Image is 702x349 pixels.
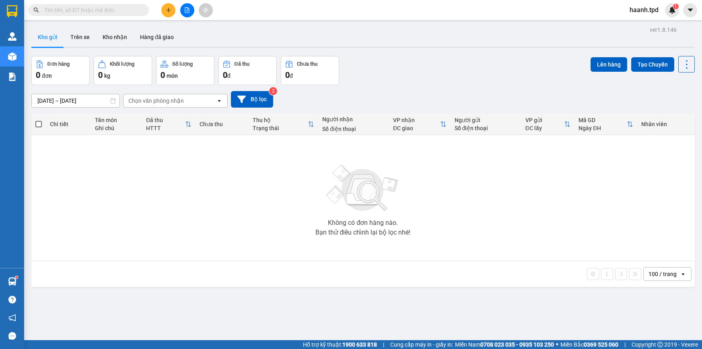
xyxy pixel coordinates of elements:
[235,61,249,67] div: Đã thu
[624,340,626,349] span: |
[303,340,377,349] span: Hỗ trợ kỹ thuật:
[31,27,64,47] button: Kho gửi
[172,61,193,67] div: Số lượng
[297,61,317,67] div: Chưa thu
[315,229,410,236] div: Bạn thử điều chỉnh lại bộ lọc nhé!
[393,125,440,131] div: ĐC giao
[223,70,227,80] span: 0
[328,220,398,226] div: Không có đơn hàng nào.
[631,57,674,72] button: Tạo Chuyến
[200,121,245,127] div: Chưa thu
[128,97,184,105] div: Chọn văn phòng nhận
[578,117,627,123] div: Mã GD
[674,4,677,9] span: 1
[455,117,517,123] div: Người gửi
[574,114,637,135] th: Toggle SortBy
[47,61,70,67] div: Đơn hàng
[290,73,293,79] span: đ
[161,70,165,80] span: 0
[95,117,138,123] div: Tên món
[269,87,277,95] sup: 2
[110,61,134,67] div: Khối lượng
[556,343,558,346] span: ⚪️
[227,73,231,79] span: đ
[32,94,119,107] input: Select a date range.
[95,125,138,131] div: Ghi chú
[166,7,171,13] span: plus
[231,91,273,108] button: Bộ lọc
[42,73,52,79] span: đơn
[669,6,676,14] img: icon-new-feature
[281,56,339,85] button: Chưa thu0đ
[98,70,103,80] span: 0
[641,121,691,127] div: Nhân viên
[322,116,385,123] div: Người nhận
[584,341,618,348] strong: 0369 525 060
[249,114,318,135] th: Toggle SortBy
[94,56,152,85] button: Khối lượng0kg
[342,341,377,348] strong: 1900 633 818
[383,340,384,349] span: |
[156,56,214,85] button: Số lượng0món
[36,70,40,80] span: 0
[203,7,208,13] span: aim
[623,5,665,15] span: haanh.tpd
[285,70,290,80] span: 0
[521,114,574,135] th: Toggle SortBy
[455,125,517,131] div: Số điện thoại
[96,27,134,47] button: Kho nhận
[591,57,627,72] button: Lên hàng
[15,276,18,278] sup: 1
[64,27,96,47] button: Trên xe
[8,332,16,340] span: message
[8,277,16,286] img: warehouse-icon
[480,341,554,348] strong: 0708 023 035 - 0935 103 250
[525,117,564,123] div: VP gửi
[322,126,385,132] div: Số điện thoại
[8,314,16,322] span: notification
[216,98,222,104] svg: open
[680,271,686,277] svg: open
[525,125,564,131] div: ĐC lấy
[578,125,627,131] div: Ngày ĐH
[134,27,180,47] button: Hàng đã giao
[390,340,453,349] span: Cung cấp máy in - giấy in:
[33,7,39,13] span: search
[7,5,17,17] img: logo-vxr
[648,270,677,278] div: 100 / trang
[199,3,213,17] button: aim
[455,340,554,349] span: Miền Nam
[218,56,277,85] button: Đã thu0đ
[142,114,196,135] th: Toggle SortBy
[161,3,175,17] button: plus
[8,296,16,303] span: question-circle
[167,73,178,79] span: món
[44,6,139,15] input: Tìm tên, số ĐT hoặc mã đơn
[650,25,677,34] div: ver 1.8.146
[184,7,190,13] span: file-add
[323,160,403,216] img: svg+xml;base64,PHN2ZyBjbGFzcz0ibGlzdC1wbHVnX19zdmciIHhtbG5zPSJodHRwOi8vd3d3LnczLm9yZy8yMDAwL3N2Zy...
[389,114,451,135] th: Toggle SortBy
[253,117,308,123] div: Thu hộ
[657,342,663,347] span: copyright
[8,32,16,41] img: warehouse-icon
[180,3,194,17] button: file-add
[8,73,16,81] img: solution-icon
[50,121,87,127] div: Chi tiết
[683,3,697,17] button: caret-down
[393,117,440,123] div: VP nhận
[687,6,694,14] span: caret-down
[146,125,185,131] div: HTTT
[8,52,16,61] img: warehouse-icon
[560,340,618,349] span: Miền Bắc
[31,56,90,85] button: Đơn hàng0đơn
[104,73,110,79] span: kg
[673,4,679,9] sup: 1
[146,117,185,123] div: Đã thu
[253,125,308,131] div: Trạng thái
